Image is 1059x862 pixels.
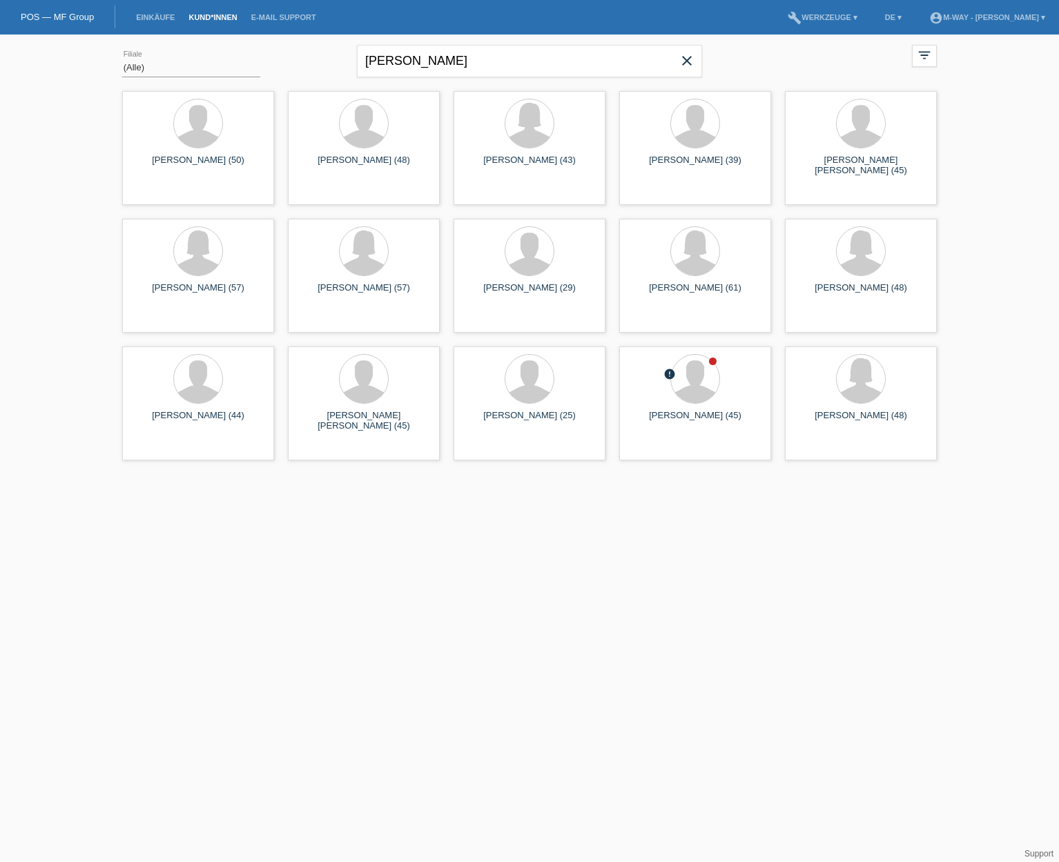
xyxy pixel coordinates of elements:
a: POS — MF Group [21,12,94,22]
a: Kund*innen [182,13,244,21]
i: close [679,52,695,69]
a: E-Mail Support [244,13,323,21]
div: [PERSON_NAME] (45) [630,410,760,432]
input: Suche... [357,45,702,77]
i: filter_list [917,48,932,63]
div: [PERSON_NAME] (50) [133,155,263,177]
a: DE ▾ [878,13,909,21]
div: [PERSON_NAME] (44) [133,410,263,432]
a: buildWerkzeuge ▾ [781,13,864,21]
i: build [788,11,801,25]
div: [PERSON_NAME] [PERSON_NAME] (45) [796,155,926,177]
div: [PERSON_NAME] (57) [133,282,263,304]
div: [PERSON_NAME] (48) [299,155,429,177]
a: account_circlem-way - [PERSON_NAME] ▾ [922,13,1052,21]
div: [PERSON_NAME] (43) [465,155,594,177]
div: Zurückgewiesen [663,368,676,382]
div: [PERSON_NAME] [PERSON_NAME] (45) [299,410,429,432]
a: Einkäufe [129,13,182,21]
div: [PERSON_NAME] (39) [630,155,760,177]
div: [PERSON_NAME] (61) [630,282,760,304]
div: [PERSON_NAME] (25) [465,410,594,432]
i: error [663,368,676,380]
div: [PERSON_NAME] (57) [299,282,429,304]
a: Support [1024,849,1053,859]
div: [PERSON_NAME] (48) [796,410,926,432]
i: account_circle [929,11,943,25]
div: [PERSON_NAME] (29) [465,282,594,304]
div: [PERSON_NAME] (48) [796,282,926,304]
